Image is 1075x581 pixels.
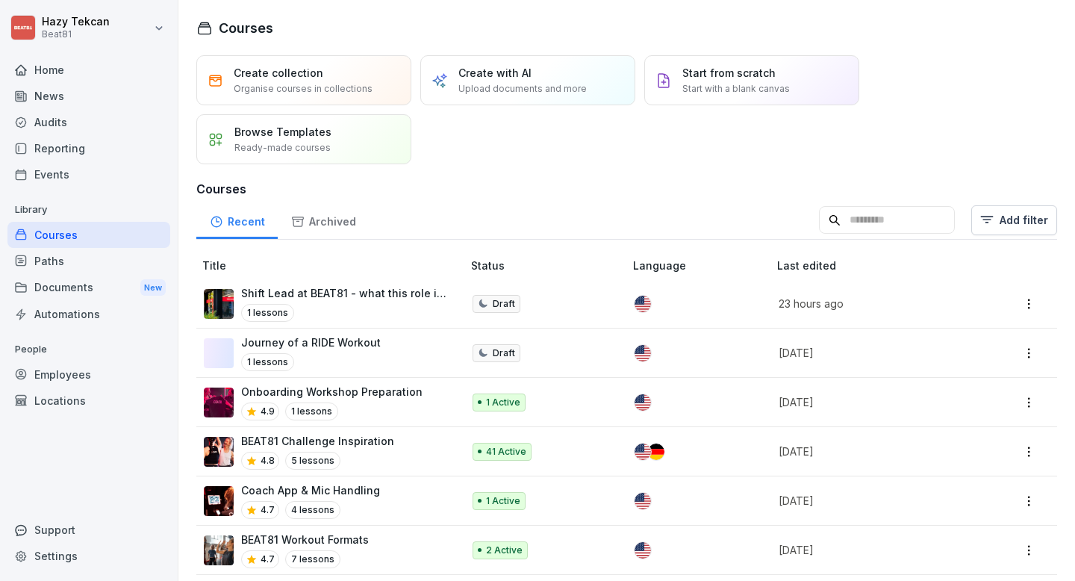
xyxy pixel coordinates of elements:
p: 5 lessons [285,452,340,470]
p: [DATE] [779,345,967,361]
p: Draft [493,347,515,360]
p: Last edited [777,258,985,273]
p: BEAT81 Challenge Inspiration [241,433,394,449]
p: Beat81 [42,29,110,40]
img: y9fc2hljz12hjpqmn0lgbk2p.png [204,535,234,565]
a: Courses [7,222,170,248]
img: us.svg [635,493,651,509]
p: Status [471,258,627,273]
p: 1 lessons [285,403,338,420]
p: 4 lessons [285,501,340,519]
p: Language [633,258,771,273]
p: 4.9 [261,405,275,418]
p: Coach App & Mic Handling [241,482,380,498]
button: Add filter [971,205,1057,235]
a: Archived [278,201,369,239]
img: us.svg [635,394,651,411]
p: [DATE] [779,394,967,410]
p: People [7,338,170,361]
img: qvhdmtns8s1mxu7an6i3adep.png [204,486,234,516]
img: us.svg [635,444,651,460]
p: [DATE] [779,493,967,509]
p: 41 Active [486,445,526,459]
a: Settings [7,543,170,569]
a: Recent [196,201,278,239]
p: Hazy Tekcan [42,16,110,28]
img: us.svg [635,345,651,361]
p: Create with AI [458,65,532,81]
a: DocumentsNew [7,274,170,302]
a: Reporting [7,135,170,161]
p: 4.7 [261,553,275,566]
img: us.svg [635,296,651,312]
p: Start with a blank canvas [682,82,790,96]
a: Locations [7,388,170,414]
p: 7 lessons [285,550,340,568]
a: Employees [7,361,170,388]
h1: Courses [219,18,273,38]
img: de.svg [648,444,664,460]
img: tmi8yio0vtf3hr8036ahoogz.png [204,289,234,319]
div: Documents [7,274,170,302]
p: Library [7,198,170,222]
p: Onboarding Workshop Preparation [241,384,423,400]
img: z9qsab734t8wudqjjzarpkdd.png [204,437,234,467]
p: Create collection [234,65,323,81]
p: Draft [493,297,515,311]
p: Ready-made courses [234,141,331,155]
img: ho20usilb1958hsj8ca7h6wm.png [204,388,234,417]
p: 4.7 [261,503,275,517]
a: Events [7,161,170,187]
p: 1 Active [486,494,520,508]
p: 1 Active [486,396,520,409]
a: Paths [7,248,170,274]
p: 1 lessons [241,304,294,322]
div: Support [7,517,170,543]
p: Journey of a RIDE Workout [241,335,381,350]
a: News [7,83,170,109]
p: [DATE] [779,444,967,459]
img: us.svg [635,542,651,559]
p: 2 Active [486,544,523,557]
p: 4.8 [261,454,275,467]
p: 1 lessons [241,353,294,371]
p: BEAT81 Workout Formats [241,532,369,547]
p: Organise courses in collections [234,82,373,96]
p: [DATE] [779,542,967,558]
p: Title [202,258,465,273]
h3: Courses [196,180,1057,198]
p: Shift Lead at BEAT81 - what this role is about [241,285,447,301]
div: New [140,279,166,296]
p: Upload documents and more [458,82,587,96]
p: Browse Templates [234,124,331,140]
p: 23 hours ago [779,296,967,311]
a: Automations [7,301,170,327]
a: Audits [7,109,170,135]
a: Home [7,57,170,83]
p: Start from scratch [682,65,776,81]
